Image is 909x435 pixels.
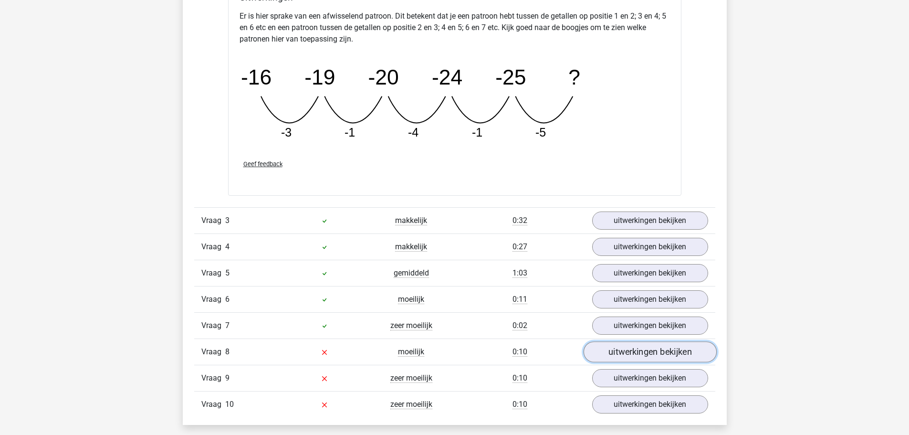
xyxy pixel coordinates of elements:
[512,347,527,357] span: 0:10
[225,400,234,409] span: 10
[240,11,670,45] p: Er is hier sprake van een afwisselend patroon. Dit betekent dat je een patroon hebt tussen de get...
[201,241,225,253] span: Vraag
[225,216,230,225] span: 3
[344,126,355,139] tspan: -1
[390,373,432,383] span: zeer moeilijk
[390,321,432,330] span: zeer moeilijk
[225,347,230,356] span: 8
[407,126,418,139] tspan: -4
[512,373,527,383] span: 0:10
[225,242,230,251] span: 4
[431,65,462,88] tspan: -24
[394,268,429,278] span: gemiddeld
[592,290,708,308] a: uitwerkingen bekijken
[240,65,271,88] tspan: -16
[395,242,427,252] span: makkelijk
[225,321,230,330] span: 7
[201,346,225,358] span: Vraag
[201,399,225,410] span: Vraag
[592,238,708,256] a: uitwerkingen bekijken
[592,369,708,387] a: uitwerkingen bekijken
[583,341,716,362] a: uitwerkingen bekijken
[368,65,398,88] tspan: -20
[398,295,424,304] span: moeilijk
[592,317,708,335] a: uitwerkingen bekijken
[568,65,580,88] tspan: ?
[395,216,427,225] span: makkelijk
[592,212,708,230] a: uitwerkingen bekijken
[512,400,527,409] span: 0:10
[243,160,282,168] span: Geef feedback
[281,126,291,139] tspan: -3
[535,126,545,139] tspan: -5
[471,126,482,139] tspan: -1
[495,65,526,88] tspan: -25
[201,215,225,226] span: Vraag
[390,400,432,409] span: zeer moeilijk
[201,267,225,279] span: Vraag
[592,395,708,414] a: uitwerkingen bekijken
[225,268,230,277] span: 5
[201,372,225,384] span: Vraag
[225,295,230,304] span: 6
[225,373,230,382] span: 9
[512,295,527,304] span: 0:11
[201,320,225,331] span: Vraag
[398,347,424,357] span: moeilijk
[201,294,225,305] span: Vraag
[592,264,708,282] a: uitwerkingen bekijken
[512,268,527,278] span: 1:03
[512,216,527,225] span: 0:32
[304,65,335,88] tspan: -19
[512,242,527,252] span: 0:27
[512,321,527,330] span: 0:02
